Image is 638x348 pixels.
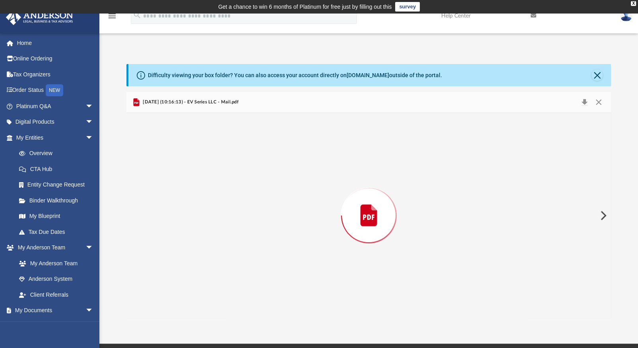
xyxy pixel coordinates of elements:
div: Preview [126,92,611,318]
img: Anderson Advisors Platinum Portal [4,10,76,25]
a: Binder Walkthrough [11,192,105,208]
a: Home [6,35,105,51]
span: arrow_drop_down [85,303,101,319]
span: arrow_drop_down [85,114,101,130]
a: Entity Change Request [11,177,105,193]
div: Get a chance to win 6 months of Platinum for free just by filling out this [218,2,392,12]
a: Anderson System [11,271,101,287]
a: My Anderson Team [11,255,97,271]
a: Platinum Q&Aarrow_drop_down [6,98,105,114]
a: CTA Hub [11,161,105,177]
button: Close [591,97,606,108]
div: Difficulty viewing your box folder? You can also access your account directly on outside of the p... [148,71,442,80]
button: Download [577,97,591,108]
div: NEW [46,84,63,96]
a: survey [395,2,420,12]
a: My Entitiesarrow_drop_down [6,130,105,146]
button: Close [591,70,603,81]
a: Order StatusNEW [6,82,105,99]
a: Online Ordering [6,51,105,67]
i: search [133,11,142,19]
a: Tax Organizers [6,66,105,82]
span: arrow_drop_down [85,240,101,256]
span: arrow_drop_down [85,98,101,115]
a: My Blueprint [11,208,101,224]
a: Tax Due Dates [11,224,105,240]
button: Next File [594,204,611,227]
a: Overview [11,146,105,161]
span: arrow_drop_down [85,130,101,146]
div: close [631,1,636,6]
a: My Documentsarrow_drop_down [6,303,101,319]
i: menu [107,11,117,21]
img: User Pic [620,10,632,21]
a: menu [107,15,117,21]
a: My Anderson Teamarrow_drop_down [6,240,101,256]
span: [DATE] (10:16:13) - EV Series LLC - Mail.pdf [141,99,239,106]
a: Client Referrals [11,287,101,303]
a: Digital Productsarrow_drop_down [6,114,105,130]
a: [DOMAIN_NAME] [347,72,389,78]
a: Box [11,318,97,334]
